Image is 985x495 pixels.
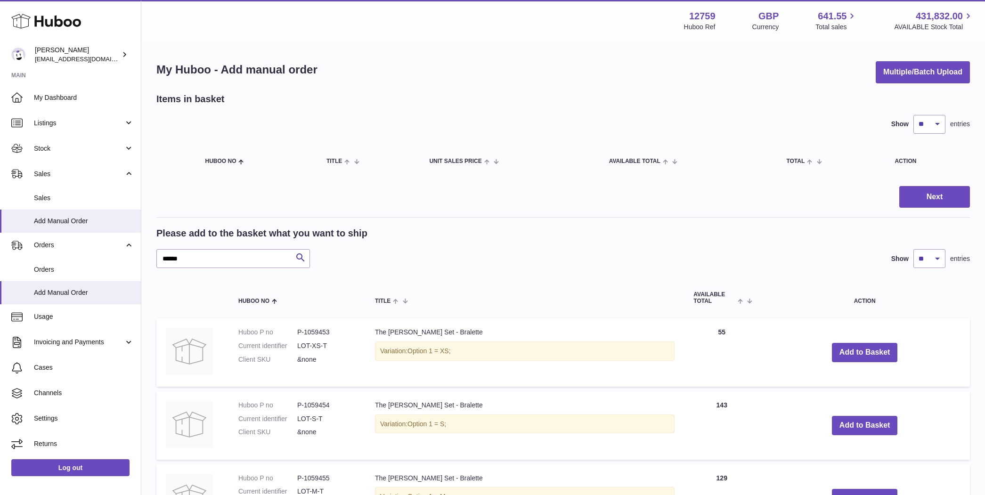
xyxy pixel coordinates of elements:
[238,428,297,437] dt: Client SKU
[34,119,124,128] span: Listings
[815,10,857,32] a: 641.55 Total sales
[684,318,759,387] td: 55
[35,55,138,63] span: [EMAIL_ADDRESS][DOMAIN_NAME]
[166,328,213,375] img: The Lottie Set - Bralette
[297,428,356,437] dd: &none
[684,391,759,460] td: 143
[297,328,356,337] dd: P-1059453
[786,158,805,164] span: Total
[34,194,134,203] span: Sales
[166,401,213,448] img: The Lottie Set - Bralette
[297,341,356,350] dd: LOT-XS-T
[832,416,898,435] button: Add to Basket
[375,414,675,434] div: Variation:
[238,328,297,337] dt: Huboo P no
[156,227,367,240] h2: Please add to the basket what you want to ship
[609,158,660,164] span: AVAILABLE Total
[407,347,450,355] span: Option 1 = XS;
[34,265,134,274] span: Orders
[916,10,963,23] span: 431,832.00
[34,363,134,372] span: Cases
[375,298,391,304] span: Title
[752,23,779,32] div: Currency
[950,254,970,263] span: entries
[34,93,134,102] span: My Dashboard
[34,288,134,297] span: Add Manual Order
[238,355,297,364] dt: Client SKU
[297,355,356,364] dd: &none
[684,23,716,32] div: Huboo Ref
[891,120,909,129] label: Show
[238,298,269,304] span: Huboo no
[34,414,134,423] span: Settings
[891,254,909,263] label: Show
[34,241,124,250] span: Orders
[35,46,120,64] div: [PERSON_NAME]
[34,170,124,179] span: Sales
[326,158,342,164] span: Title
[407,420,446,428] span: Option 1 = S;
[429,158,481,164] span: Unit Sales Price
[205,158,236,164] span: Huboo no
[815,23,857,32] span: Total sales
[832,343,898,362] button: Add to Basket
[297,401,356,410] dd: P-1059454
[759,282,970,313] th: Action
[876,61,970,83] button: Multiple/Batch Upload
[34,439,134,448] span: Returns
[375,341,675,361] div: Variation:
[156,62,317,77] h1: My Huboo - Add manual order
[297,474,356,483] dd: P-1059455
[366,391,684,460] td: The [PERSON_NAME] Set - Bralette
[238,474,297,483] dt: Huboo P no
[34,338,124,347] span: Invoicing and Payments
[238,414,297,423] dt: Current identifier
[34,389,134,398] span: Channels
[894,23,974,32] span: AVAILABLE Stock Total
[894,10,974,32] a: 431,832.00 AVAILABLE Stock Total
[238,341,297,350] dt: Current identifier
[818,10,847,23] span: 641.55
[899,186,970,208] button: Next
[689,10,716,23] strong: 12759
[34,312,134,321] span: Usage
[11,48,25,62] img: sofiapanwar@unndr.com
[895,158,961,164] div: Action
[950,120,970,129] span: entries
[366,318,684,387] td: The [PERSON_NAME] Set - Bralette
[758,10,779,23] strong: GBP
[34,144,124,153] span: Stock
[156,93,225,105] h2: Items in basket
[34,217,134,226] span: Add Manual Order
[693,292,735,304] span: AVAILABLE Total
[238,401,297,410] dt: Huboo P no
[297,414,356,423] dd: LOT-S-T
[11,459,130,476] a: Log out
